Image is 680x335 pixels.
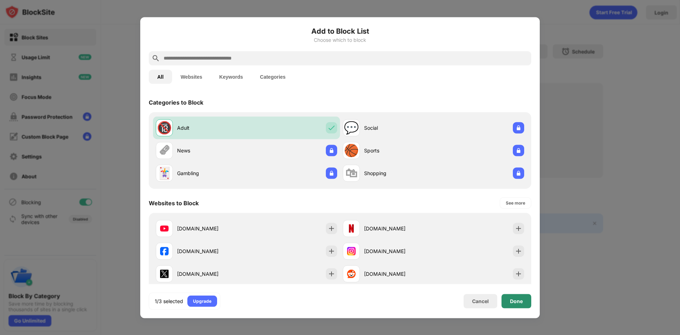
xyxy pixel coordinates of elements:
div: 🛍 [345,166,357,180]
div: Choose which to block [149,37,531,43]
div: 💬 [344,121,359,135]
button: All [149,69,172,84]
img: favicons [160,224,169,233]
button: Keywords [211,69,251,84]
div: Shopping [364,169,433,177]
button: Categories [251,69,294,84]
div: Websites to Block [149,199,199,206]
div: Categories to Block [149,99,203,106]
div: [DOMAIN_NAME] [177,270,246,278]
div: 🏀 [344,143,359,158]
div: [DOMAIN_NAME] [177,247,246,255]
div: 1/3 selected [155,297,183,305]
div: [DOMAIN_NAME] [364,270,433,278]
div: Done [510,298,523,304]
div: Sports [364,147,433,154]
img: favicons [347,269,356,278]
div: Social [364,124,433,132]
img: favicons [347,247,356,255]
div: [DOMAIN_NAME] [364,225,433,232]
button: Websites [172,69,211,84]
div: Cancel [472,298,489,304]
h6: Add to Block List [149,26,531,36]
div: News [177,147,246,154]
img: favicons [347,224,356,233]
div: [DOMAIN_NAME] [177,225,246,232]
div: See more [506,199,525,206]
div: 🗞 [158,143,170,158]
div: Gambling [177,169,246,177]
div: Upgrade [193,297,211,305]
img: favicons [160,269,169,278]
img: search.svg [152,54,160,62]
div: [DOMAIN_NAME] [364,247,433,255]
img: favicons [160,247,169,255]
div: 🃏 [157,166,172,180]
div: 🔞 [157,121,172,135]
div: Adult [177,124,246,132]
